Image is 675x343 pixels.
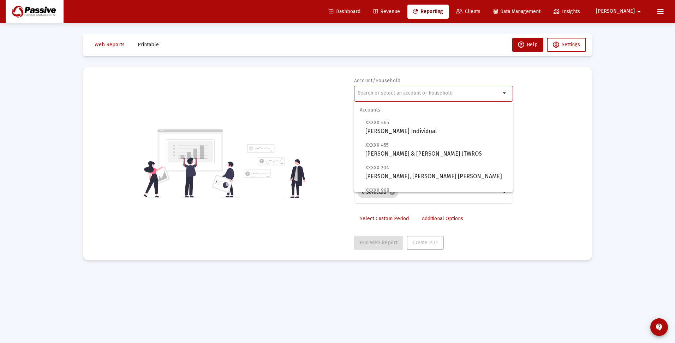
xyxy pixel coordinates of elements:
input: Search or select an account or household [358,90,501,96]
button: Printable [132,38,165,52]
span: Reporting [413,8,443,14]
span: XXXXX 455 [365,142,389,148]
span: Select Custom Period [360,216,409,222]
button: [PERSON_NAME] [587,4,652,18]
span: XXXXX 998 [365,187,389,193]
mat-chip: 6 Selected [358,187,398,198]
mat-icon: cancel [389,189,395,195]
a: Clients [450,5,486,19]
span: XXXXX 465 [365,120,389,126]
span: [PERSON_NAME], [PERSON_NAME] [PERSON_NAME] [365,163,507,181]
span: Accounts [354,102,513,119]
span: Data Management [494,8,540,14]
a: Data Management [488,5,546,19]
button: Settings [547,38,586,52]
mat-icon: arrow_drop_down [501,188,509,197]
button: Run Web Report [354,236,403,250]
a: Dashboard [323,5,366,19]
span: Insights [554,8,580,14]
span: [PERSON_NAME] IRA [365,186,507,203]
span: [PERSON_NAME] [596,8,635,14]
button: Help [512,38,543,52]
span: Create PDF [413,240,438,246]
mat-chip-list: Selection [358,185,501,199]
span: [PERSON_NAME] Individual [365,118,507,136]
span: Clients [456,8,480,14]
span: Settings [562,42,580,48]
a: Insights [548,5,586,19]
a: Reporting [407,5,449,19]
mat-icon: arrow_drop_down [501,89,509,97]
img: Dashboard [11,5,58,19]
span: Printable [138,42,159,48]
button: Create PDF [407,236,444,250]
span: Additional Options [422,216,463,222]
label: Account/Household [354,78,401,84]
img: reporting [142,128,239,198]
a: Revenue [368,5,406,19]
mat-icon: contact_support [655,323,663,331]
span: XXXXX 204 [365,165,389,171]
span: Revenue [374,8,400,14]
span: Help [518,42,538,48]
span: Run Web Report [360,240,398,246]
span: Web Reports [95,42,125,48]
img: reporting-alt [244,144,305,198]
span: Dashboard [329,8,360,14]
button: Web Reports [89,38,130,52]
span: [PERSON_NAME] & [PERSON_NAME] JTWROS [365,141,507,158]
mat-icon: arrow_drop_down [635,5,643,19]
